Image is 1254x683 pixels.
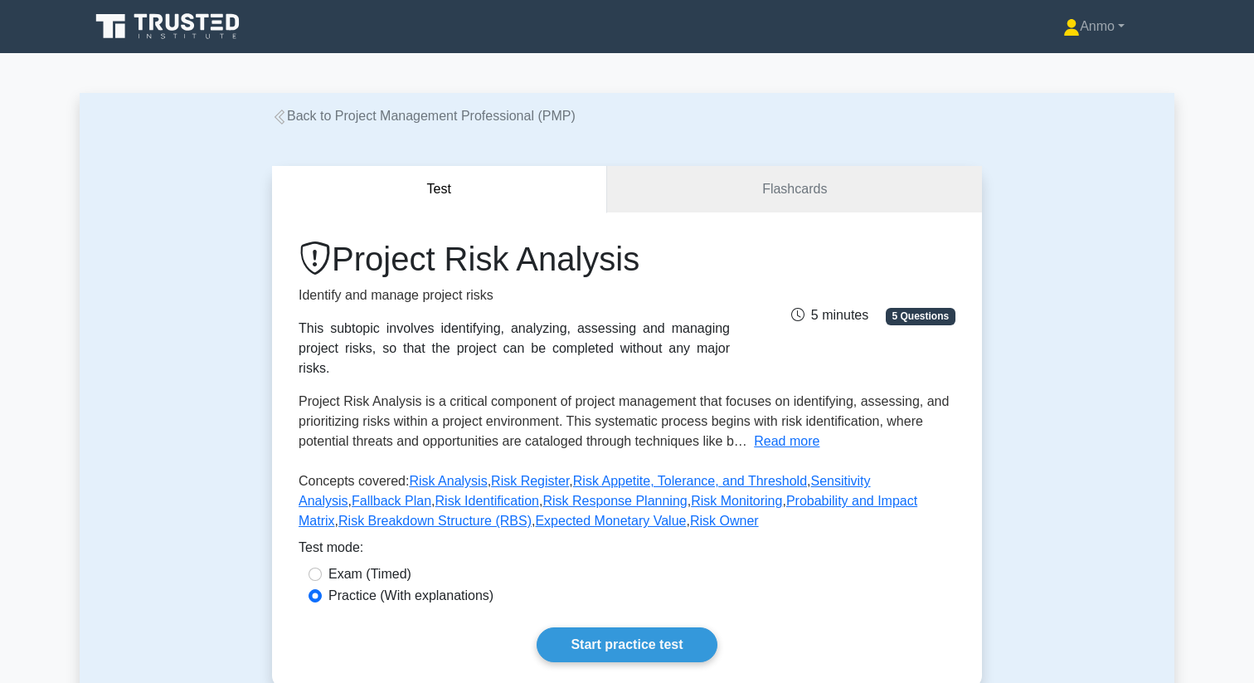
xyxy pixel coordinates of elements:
div: Test mode: [299,538,955,564]
a: Risk Monitoring [691,494,782,508]
button: Test [272,166,607,213]
a: Risk Breakdown Structure (RBS) [338,514,532,528]
a: Risk Response Planning [542,494,687,508]
a: Back to Project Management Professional (PMP) [272,109,576,123]
div: This subtopic involves identifying, analyzing, assessing and managing project risks, so that the ... [299,319,730,378]
a: Flashcards [607,166,982,213]
h1: Project Risk Analysis [299,239,730,279]
a: Risk Analysis [409,474,487,488]
a: Risk Owner [690,514,759,528]
a: Anmo [1023,10,1164,43]
a: Risk Register [491,474,569,488]
label: Practice (With explanations) [328,586,493,606]
a: Start practice test [537,627,717,662]
a: Expected Monetary Value [535,514,686,528]
span: 5 minutes [791,308,868,322]
label: Exam (Timed) [328,564,411,584]
span: 5 Questions [886,308,955,324]
a: Risk Appetite, Tolerance, and Threshold [573,474,807,488]
span: Project Risk Analysis is a critical component of project management that focuses on identifying, ... [299,394,949,448]
p: Concepts covered: , , , , , , , , , , , [299,471,955,538]
a: Risk Identification [435,494,539,508]
button: Read more [754,432,819,451]
p: Identify and manage project risks [299,285,730,305]
a: Fallback Plan [352,494,431,508]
